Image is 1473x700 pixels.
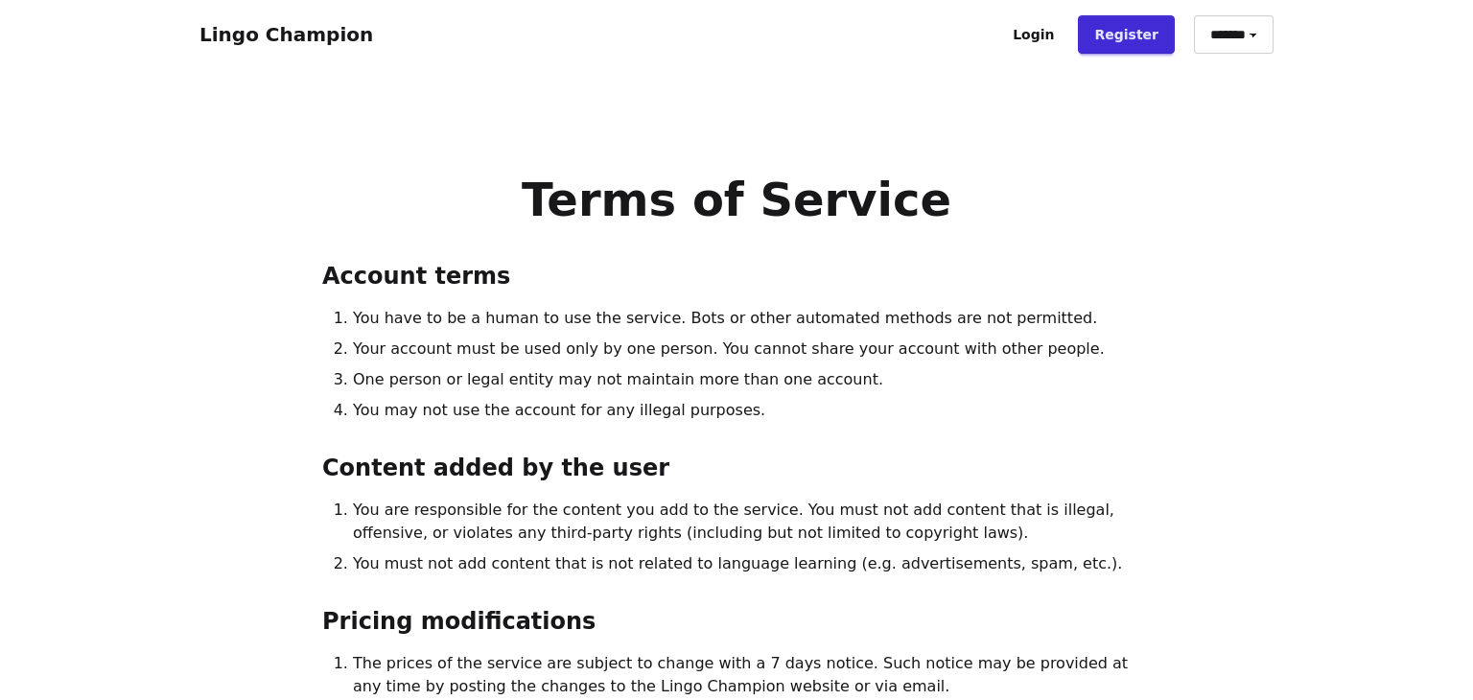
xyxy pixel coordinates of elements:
[353,338,1151,361] li: Your account must be used only by one person. You cannot share your account with other people.
[353,499,1151,545] li: You are responsible for the content you add to the service. You must not add content that is ille...
[1078,15,1175,54] a: Register
[322,176,1151,222] h1: Terms of Service
[199,23,373,46] a: Lingo Champion
[322,453,1151,483] h2: Content added by the user
[353,368,1151,391] li: One person or legal entity may not maintain more than one account.
[353,307,1151,330] li: You have to be a human to use the service. Bots or other automated methods are not permitted.
[322,606,1151,637] h2: Pricing modifications
[322,261,1151,292] h2: Account terms
[353,552,1151,575] li: You must not add content that is not related to language learning (e.g. advertisements, spam, etc.).
[353,399,1151,422] li: You may not use the account for any illegal purposes.
[996,15,1070,54] a: Login
[353,652,1151,698] li: The prices of the service are subject to change with a 7 days notice. Such notice may be provided...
